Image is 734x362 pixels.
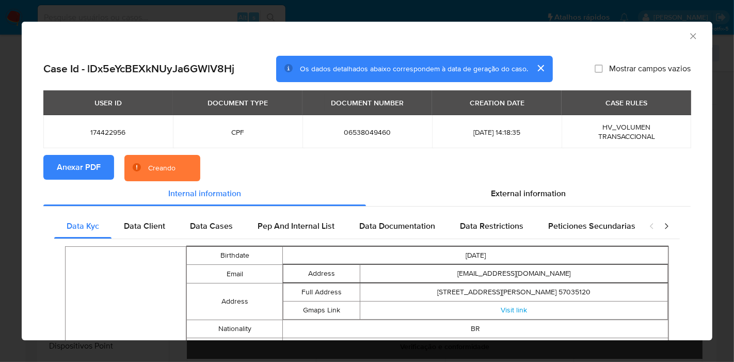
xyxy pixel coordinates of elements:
td: [EMAIL_ADDRESS][DOMAIN_NAME] [360,265,668,283]
span: Internal information [168,187,241,199]
td: BR [283,320,668,338]
td: Gender [186,338,283,356]
td: [DATE] [283,247,668,265]
td: Gmaps Link [283,302,360,320]
input: Mostrar campos vazios [595,65,603,73]
span: Pep And Internal List [258,220,334,232]
span: Data Documentation [359,220,435,232]
span: Mostrar campos vazios [609,64,691,74]
a: Visit link [501,305,527,315]
div: closure-recommendation-modal [22,22,712,340]
div: CREATION DATE [464,94,531,112]
span: Data Cases [190,220,233,232]
span: Anexar PDF [57,156,101,179]
button: Anexar PDF [43,155,114,180]
td: M [283,338,668,356]
td: Email [186,265,283,284]
span: 06538049460 [315,128,420,137]
div: DOCUMENT TYPE [201,94,274,112]
td: Address [186,284,283,320]
td: Address [283,265,360,283]
div: DOCUMENT NUMBER [325,94,410,112]
div: Creando [148,163,175,174]
span: CPF [185,128,290,137]
span: Data Kyc [67,220,99,232]
button: cerrar [528,56,553,81]
div: Detailed info [43,181,691,206]
td: Birthdate [186,247,283,265]
span: External information [491,187,566,199]
div: CASE RULES [599,94,653,112]
span: HV_VOLUMEN TRANSACCIONAL [598,122,655,141]
div: USER ID [88,94,128,112]
td: Full Address [283,284,360,302]
td: Nationality [186,320,283,338]
span: Peticiones Secundarias [548,220,635,232]
span: [DATE] 14:18:35 [444,128,549,137]
td: [STREET_ADDRESS][PERSON_NAME] 57035120 [360,284,668,302]
button: Fechar a janela [688,31,697,40]
span: Data Client [124,220,165,232]
span: Os dados detalhados abaixo correspondem à data de geração do caso. [300,64,528,74]
span: Data Restrictions [460,220,523,232]
h2: Case Id - lDx5eYcBEXkNUyJa6GWlV8Hj [43,62,234,75]
div: Detailed internal info [54,214,639,239]
span: 174422956 [56,128,161,137]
